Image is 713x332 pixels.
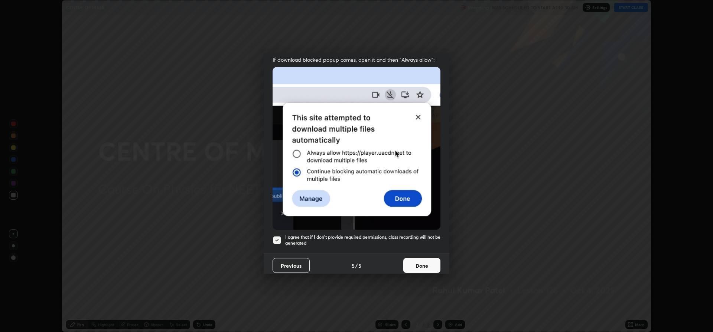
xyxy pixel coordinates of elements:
h4: / [355,262,358,270]
h4: 5 [352,262,355,270]
h5: I agree that if I don't provide required permissions, class recording will not be generated [285,234,440,246]
button: Previous [273,258,310,273]
img: downloads-permission-blocked.gif [273,67,440,229]
span: If download blocked popup comes, open it and then "Always allow": [273,56,440,63]
h4: 5 [358,262,361,270]
button: Done [403,258,440,273]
